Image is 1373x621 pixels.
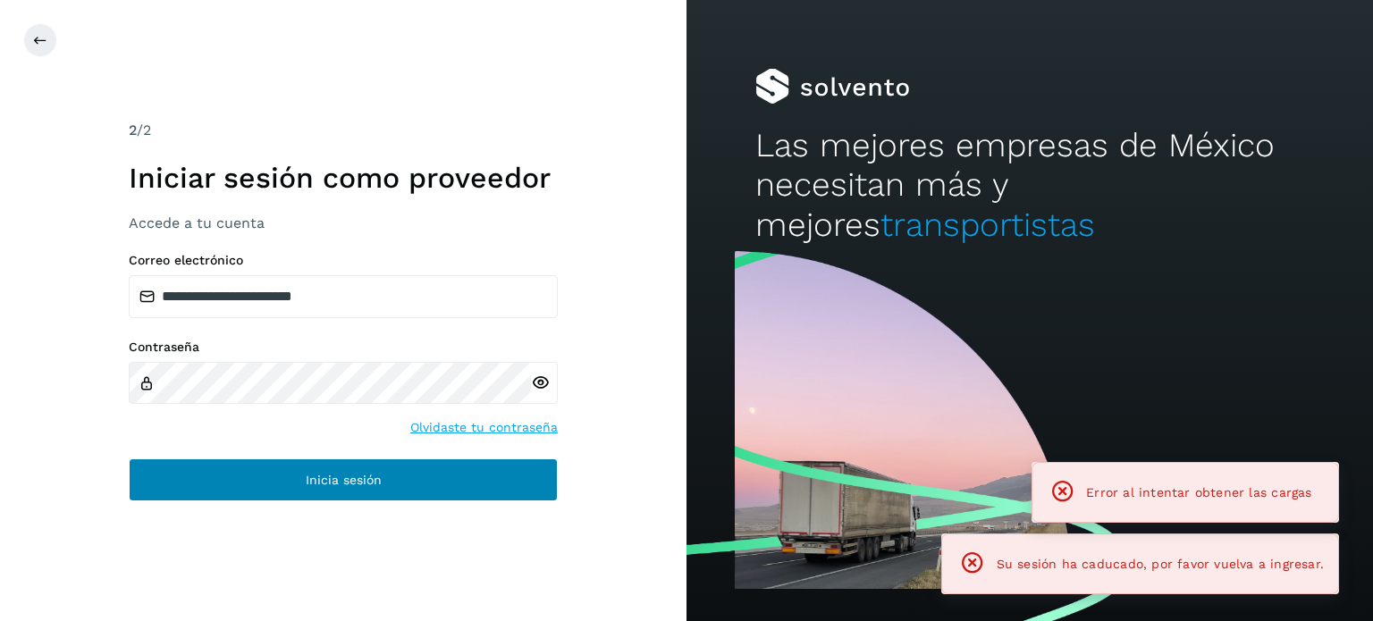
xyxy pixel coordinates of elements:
[129,120,558,141] div: /2
[880,206,1095,244] span: transportistas
[129,161,558,195] h1: Iniciar sesión como proveedor
[129,458,558,501] button: Inicia sesión
[1086,485,1311,499] span: Error al intentar obtener las cargas
[129,122,137,138] span: 2
[755,126,1304,245] h2: Las mejores empresas de México necesitan más y mejores
[129,340,558,355] label: Contraseña
[410,418,558,437] a: Olvidaste tu contraseña
[129,214,558,231] h3: Accede a tu cuenta
[129,253,558,268] label: Correo electrónico
[997,557,1324,571] span: Su sesión ha caducado, por favor vuelva a ingresar.
[306,474,382,486] span: Inicia sesión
